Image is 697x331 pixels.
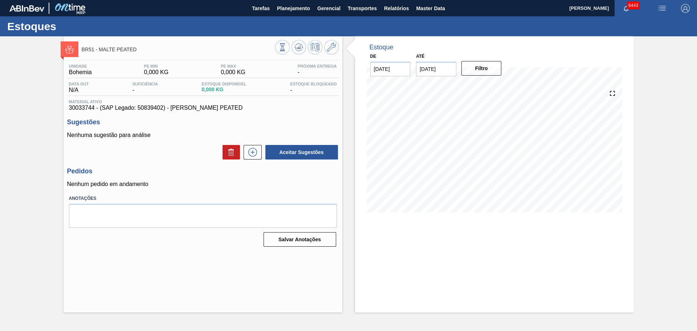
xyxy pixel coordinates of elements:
div: Nova sugestão [240,145,262,160]
span: PE MIN [144,64,169,68]
span: 0,000 KG [202,87,246,92]
div: - [296,64,339,76]
input: dd/mm/yyyy [416,62,456,76]
button: Aceitar Sugestões [265,145,338,160]
div: Excluir Sugestões [219,145,240,160]
h3: Pedidos [67,167,339,175]
label: De [370,54,376,59]
span: Material ativo [69,100,337,104]
button: Programar Estoque [308,40,322,55]
img: Ícone [65,45,74,54]
span: BR51 - MALTE PEATED [82,47,275,52]
button: Notificações [615,3,638,13]
div: N/A [67,82,91,93]
img: Logout [681,4,690,13]
p: Nenhuma sugestão para análise [67,132,339,138]
button: Ir ao Master Data / Geral [324,40,339,55]
button: Filtro [461,61,502,76]
label: Anotações [69,193,337,204]
div: Aceitar Sugestões [262,144,339,160]
label: Até [416,54,424,59]
span: Data out [69,82,89,86]
span: Próxima Entrega [298,64,337,68]
span: 6443 [627,1,640,9]
span: Estoque Disponível [202,82,246,86]
h3: Sugestões [67,118,339,126]
span: Bohemia [69,69,92,76]
span: Planejamento [277,4,310,13]
button: Salvar Anotações [264,232,336,247]
span: Gerencial [317,4,341,13]
p: Nenhum pedido em andamento [67,181,339,187]
span: Transportes [348,4,377,13]
input: dd/mm/yyyy [370,62,411,76]
div: - [131,82,160,93]
button: Visão Geral dos Estoques [275,40,290,55]
span: Estoque Bloqueado [290,82,337,86]
span: PE MAX [221,64,245,68]
span: Master Data [416,4,445,13]
img: userActions [658,4,667,13]
button: Atualizar Gráfico [292,40,306,55]
h1: Estoques [7,22,136,31]
span: Suficiência [133,82,158,86]
div: Estoque [370,44,394,51]
span: Unidade [69,64,92,68]
div: - [288,82,338,93]
span: 0,000 KG [144,69,169,76]
img: TNhmsLtSVTkK8tSr43FrP2fwEKptu5GPRR3wAAAABJRU5ErkJggg== [9,5,44,12]
span: 30033744 - (SAP Legado: 50839402) - [PERSON_NAME] PEATED [69,105,337,111]
span: Relatórios [384,4,409,13]
span: 0,000 KG [221,69,245,76]
span: Tarefas [252,4,270,13]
